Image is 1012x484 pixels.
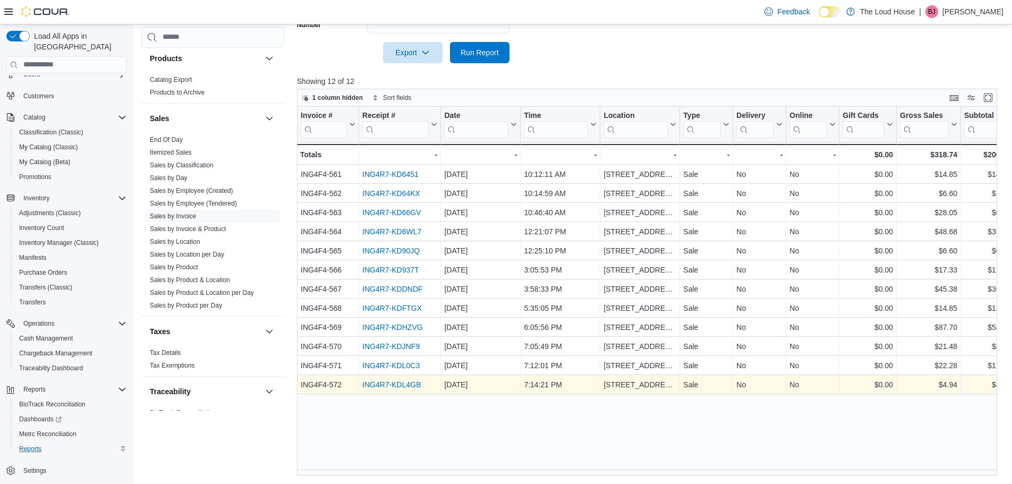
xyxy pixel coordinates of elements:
[301,111,347,121] div: Invoice #
[925,5,938,18] div: Brooke Jones
[843,111,885,138] div: Gift Card Sales
[843,168,893,181] div: $0.00
[362,208,421,217] a: ING4R7-KD66GV
[524,111,588,138] div: Time
[736,111,774,121] div: Delivery
[150,136,183,143] a: End Of Day
[15,207,126,219] span: Adjustments (Classic)
[900,148,957,161] div: $318.74
[368,91,415,104] button: Sort fields
[2,191,131,206] button: Inventory
[15,332,126,345] span: Cash Management
[21,6,69,17] img: Cova
[19,383,126,396] span: Reports
[15,207,85,219] a: Adjustments (Classic)
[362,111,429,121] div: Receipt #
[2,463,131,478] button: Settings
[19,224,64,232] span: Inventory Count
[683,302,729,315] div: Sale
[900,283,957,295] div: $45.38
[19,143,78,151] span: My Catalog (Classic)
[15,222,126,234] span: Inventory Count
[444,168,517,181] div: [DATE]
[150,199,237,208] span: Sales by Employee (Tendered)
[843,187,893,200] div: $0.00
[150,148,192,157] span: Itemized Sales
[301,264,355,276] div: ING4F4-566
[683,168,729,181] div: Sale
[11,441,131,456] button: Reports
[150,362,195,369] a: Tax Exemptions
[843,111,893,138] button: Gift Cards
[301,244,355,257] div: ING4F4-565
[383,42,443,63] button: Export
[736,225,783,238] div: No
[301,283,355,295] div: ING4F4-567
[444,225,517,238] div: [DATE]
[524,148,597,161] div: -
[301,302,355,315] div: ING4F4-568
[11,346,131,361] button: Chargeback Management
[150,53,261,64] button: Products
[683,148,729,161] div: -
[150,386,261,397] button: Traceability
[19,464,126,477] span: Settings
[15,296,126,309] span: Transfers
[15,236,103,249] a: Inventory Manager (Classic)
[301,206,355,219] div: ING4F4-563
[683,244,729,257] div: Sale
[19,158,71,166] span: My Catalog (Beta)
[11,235,131,250] button: Inventory Manager (Classic)
[15,222,69,234] a: Inventory Count
[15,171,126,183] span: Promotions
[15,362,126,375] span: Traceabilty Dashboard
[524,111,597,138] button: Time
[15,141,82,154] a: My Catalog (Classic)
[11,125,131,140] button: Classification (Classic)
[23,113,45,122] span: Catalog
[362,361,420,370] a: ING4R7-KDL0C3
[15,171,56,183] a: Promotions
[11,140,131,155] button: My Catalog (Classic)
[964,111,1010,138] button: Subtotal
[964,206,1010,219] div: $0.01
[524,302,597,315] div: 5:35:05 PM
[736,168,783,181] div: No
[15,428,81,440] a: Metrc Reconciliation
[444,111,508,121] div: Date
[603,148,676,161] div: -
[263,52,276,65] button: Products
[15,428,126,440] span: Metrc Reconciliation
[362,111,437,138] button: Receipt #
[2,316,131,331] button: Operations
[301,187,355,200] div: ING4F4-562
[15,141,126,154] span: My Catalog (Classic)
[11,169,131,184] button: Promotions
[15,266,126,279] span: Purchase Orders
[603,206,676,219] div: [STREET_ADDRESS][PERSON_NAME]
[965,91,977,104] button: Display options
[11,412,131,427] a: Dashboards
[964,148,1010,161] div: $200.94
[736,244,783,257] div: No
[964,283,1010,295] div: $36.90
[362,170,419,179] a: ING4R7-KD6451
[789,111,836,138] button: Online
[444,264,517,276] div: [DATE]
[15,126,126,139] span: Classification (Classic)
[843,283,893,295] div: $0.00
[150,263,198,271] span: Sales by Product
[150,276,230,284] span: Sales by Product & Location
[19,253,46,262] span: Manifests
[19,317,59,330] button: Operations
[11,265,131,280] button: Purchase Orders
[900,111,949,121] div: Gross Sales
[524,206,597,219] div: 10:46:40 AM
[150,89,205,96] a: Products to Archive
[524,225,597,238] div: 12:21:07 PM
[362,266,419,274] a: ING4R7-KD937T
[444,206,517,219] div: [DATE]
[19,192,54,205] button: Inventory
[11,155,131,169] button: My Catalog (Beta)
[603,111,676,138] button: Location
